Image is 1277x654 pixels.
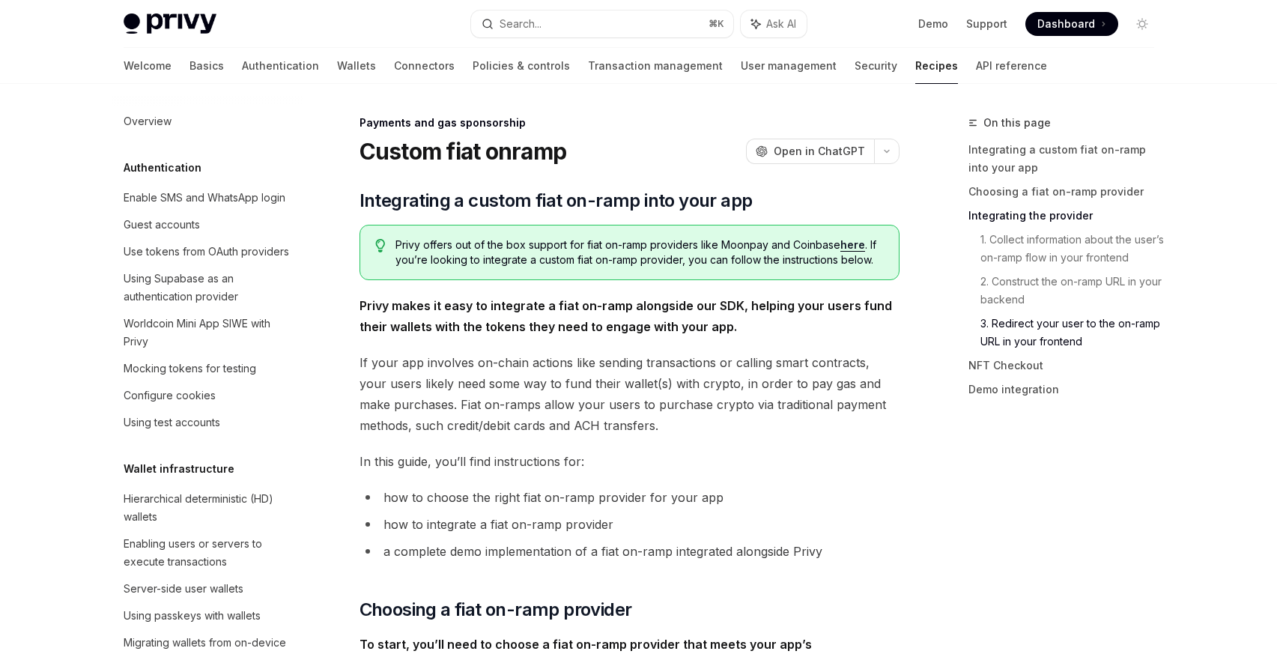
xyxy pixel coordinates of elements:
[124,387,216,405] div: Configure cookies
[918,16,948,31] a: Demo
[983,114,1051,132] span: On this page
[980,312,1166,354] a: 3. Redirect your user to the on-ramp URL in your frontend
[112,409,303,436] a: Using test accounts
[360,598,632,622] span: Choosing a fiat on-ramp provider
[360,138,567,165] h1: Custom fiat onramp
[1130,12,1154,36] button: Toggle dark mode
[968,378,1166,402] a: Demo integration
[741,48,837,84] a: User management
[112,602,303,629] a: Using passkeys with wallets
[840,238,865,252] a: here
[360,451,900,472] span: In this guide, you’ll find instructions for:
[112,530,303,575] a: Enabling users or servers to execute transactions
[124,535,294,571] div: Enabling users or servers to execute transactions
[968,180,1166,204] a: Choosing a fiat on-ramp provider
[360,514,900,535] li: how to integrate a fiat on-ramp provider
[360,487,900,508] li: how to choose the right fiat on-ramp provider for your app
[709,18,724,30] span: ⌘ K
[980,228,1166,270] a: 1. Collect information about the user’s on-ramp flow in your frontend
[112,382,303,409] a: Configure cookies
[471,10,733,37] button: Search...⌘K
[1037,16,1095,31] span: Dashboard
[746,139,874,164] button: Open in ChatGPT
[124,243,289,261] div: Use tokens from OAuth providers
[1025,12,1118,36] a: Dashboard
[112,184,303,211] a: Enable SMS and WhatsApp login
[124,460,234,478] h5: Wallet infrastructure
[774,144,865,159] span: Open in ChatGPT
[968,138,1166,180] a: Integrating a custom fiat on-ramp into your app
[766,16,796,31] span: Ask AI
[124,580,243,598] div: Server-side user wallets
[855,48,897,84] a: Security
[124,360,256,378] div: Mocking tokens for testing
[112,575,303,602] a: Server-side user wallets
[112,265,303,310] a: Using Supabase as an authentication provider
[112,238,303,265] a: Use tokens from OAuth providers
[360,189,753,213] span: Integrating a custom fiat on-ramp into your app
[112,108,303,135] a: Overview
[124,607,261,625] div: Using passkeys with wallets
[112,211,303,238] a: Guest accounts
[112,355,303,382] a: Mocking tokens for testing
[966,16,1007,31] a: Support
[968,354,1166,378] a: NFT Checkout
[360,115,900,130] div: Payments and gas sponsorship
[473,48,570,84] a: Policies & controls
[124,159,201,177] h5: Authentication
[124,48,172,84] a: Welcome
[124,414,220,432] div: Using test accounts
[741,10,807,37] button: Ask AI
[124,13,216,34] img: light logo
[360,541,900,562] li: a complete demo implementation of a fiat on-ramp integrated alongside Privy
[360,352,900,436] span: If your app involves on-chain actions like sending transactions or calling smart contracts, your ...
[500,15,542,33] div: Search...
[395,237,883,267] span: Privy offers out of the box support for fiat on-ramp providers like Moonpay and Coinbase . If you...
[242,48,319,84] a: Authentication
[124,112,172,130] div: Overview
[337,48,376,84] a: Wallets
[360,298,892,334] strong: Privy makes it easy to integrate a fiat on-ramp alongside our SDK, helping your users fund their ...
[976,48,1047,84] a: API reference
[588,48,723,84] a: Transaction management
[124,270,294,306] div: Using Supabase as an authentication provider
[124,315,294,351] div: Worldcoin Mini App SIWE with Privy
[112,485,303,530] a: Hierarchical deterministic (HD) wallets
[968,204,1166,228] a: Integrating the provider
[375,239,386,252] svg: Tip
[394,48,455,84] a: Connectors
[112,310,303,355] a: Worldcoin Mini App SIWE with Privy
[124,216,200,234] div: Guest accounts
[980,270,1166,312] a: 2. Construct the on-ramp URL in your backend
[124,189,285,207] div: Enable SMS and WhatsApp login
[189,48,224,84] a: Basics
[124,490,294,526] div: Hierarchical deterministic (HD) wallets
[915,48,958,84] a: Recipes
